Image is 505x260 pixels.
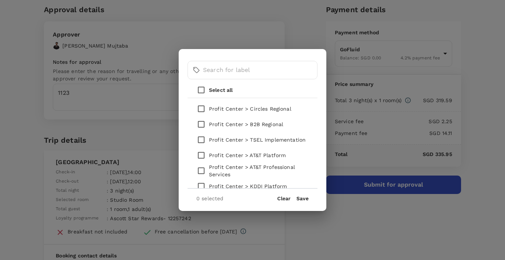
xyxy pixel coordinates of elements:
input: Search for label [203,61,317,79]
p: Profit Center > KDDI Platform [209,183,287,190]
p: 0 selected [196,195,224,202]
p: Profit Center > AT&T Platform [209,152,286,159]
p: Profit Center > TSEL Implementation [209,136,306,143]
p: Profit Center > Circles Regional [209,105,291,112]
button: Clear [277,195,291,201]
p: Profit Center > AT&T Professional Services [209,163,312,178]
p: Select all [209,86,233,94]
button: Save [296,195,309,201]
p: Profit Center > B2B Regional [209,121,283,128]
